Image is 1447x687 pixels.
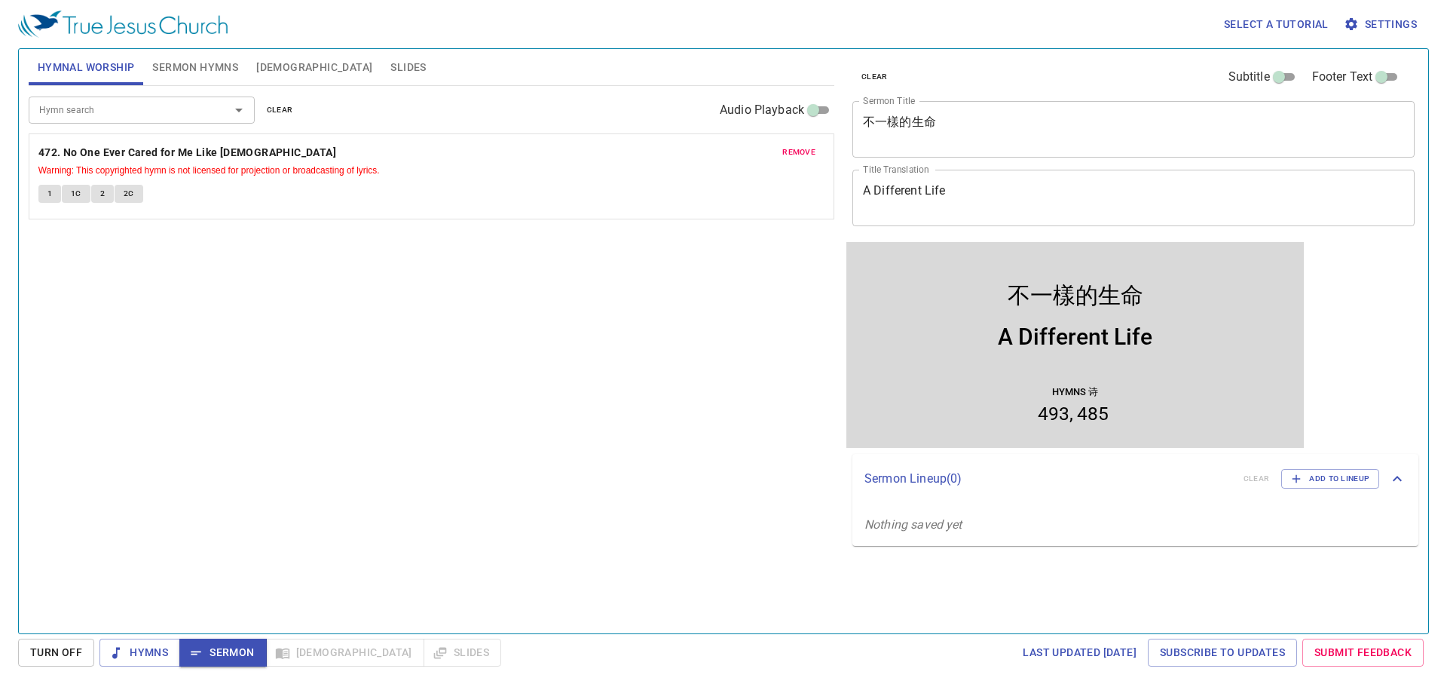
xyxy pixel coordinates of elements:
[256,58,372,77] span: [DEMOGRAPHIC_DATA]
[30,643,82,662] span: Turn Off
[179,639,266,667] button: Sermon
[1312,68,1373,86] span: Footer Text
[115,185,143,203] button: 2C
[18,639,94,667] button: Turn Off
[1341,11,1423,38] button: Settings
[191,643,254,662] span: Sermon
[1224,15,1329,34] span: Select a tutorial
[846,242,1304,448] iframe: from-child
[152,58,238,77] span: Sermon Hymns
[124,187,134,201] span: 2C
[1291,472,1369,486] span: Add to Lineup
[38,143,339,162] button: 472. No One Ever Cared for Me Like [DEMOGRAPHIC_DATA]
[773,143,824,161] button: remove
[720,101,804,119] span: Audio Playback
[112,643,168,662] span: Hymns
[863,183,1404,212] textarea: A Different Life
[864,470,1231,488] p: Sermon Lineup ( 0 )
[1148,639,1297,667] a: Subscribe to Updates
[1302,639,1424,667] a: Submit Feedback
[71,187,81,201] span: 1C
[1218,11,1335,38] button: Select a tutorial
[861,70,888,84] span: clear
[62,185,90,203] button: 1C
[1160,643,1285,662] span: Subscribe to Updates
[91,185,114,203] button: 2
[38,143,336,162] b: 472. No One Ever Cared for Me Like [DEMOGRAPHIC_DATA]
[38,185,61,203] button: 1
[99,639,180,667] button: Hymns
[1023,643,1136,662] span: Last updated [DATE]
[852,454,1418,504] div: Sermon Lineup(0)clearAdd to Lineup
[1281,469,1379,489] button: Add to Lineup
[38,165,380,176] small: Warning: This copyrighted hymn is not licensed for projection or broadcasting of lyrics.
[782,146,815,159] span: remove
[1017,639,1143,667] a: Last updated [DATE]
[258,101,302,119] button: clear
[864,517,962,532] i: Nothing saved yet
[38,58,135,77] span: Hymnal Worship
[18,11,228,38] img: True Jesus Church
[1347,15,1417,34] span: Settings
[267,103,293,117] span: clear
[390,58,426,77] span: Slides
[47,187,52,201] span: 1
[1228,68,1270,86] span: Subtitle
[852,68,897,86] button: clear
[100,187,105,201] span: 2
[863,115,1404,143] textarea: 不一樣的生命
[228,100,249,121] button: Open
[1314,643,1412,662] span: Submit Feedback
